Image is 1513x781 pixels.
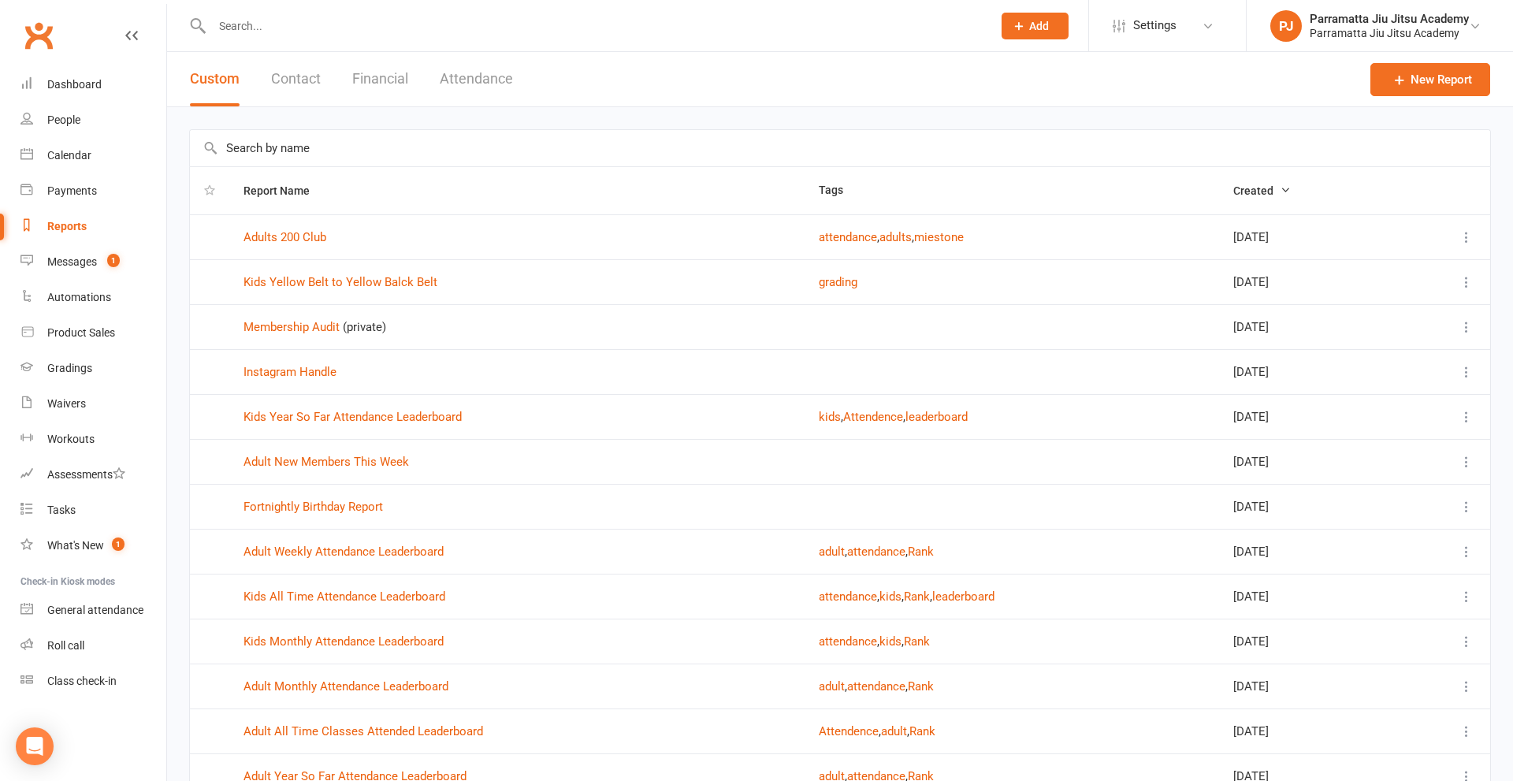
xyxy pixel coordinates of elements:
a: Instagram Handle [243,365,336,379]
td: [DATE] [1219,439,1394,484]
span: , [841,410,843,424]
td: [DATE] [1219,259,1394,304]
span: 1 [107,254,120,267]
div: People [47,113,80,126]
span: , [930,589,932,604]
a: Adult Weekly Attendance Leaderboard [243,545,444,559]
a: Reports [20,209,166,244]
button: Attendence [819,722,879,741]
button: Add [1002,13,1069,39]
td: [DATE] [1219,708,1394,753]
a: Calendar [20,138,166,173]
input: Search... [207,15,981,37]
span: , [903,410,905,424]
button: miestone [914,228,964,247]
button: Rank [904,587,930,606]
div: Open Intercom Messenger [16,727,54,765]
button: Rank [909,722,935,741]
a: Messages 1 [20,244,166,280]
td: [DATE] [1219,214,1394,259]
div: Calendar [47,149,91,162]
div: Payments [47,184,97,197]
a: Adult New Members This Week [243,455,409,469]
span: , [901,589,904,604]
a: Kids All Time Attendance Leaderboard [243,589,445,604]
div: Gradings [47,362,92,374]
a: What's New1 [20,528,166,563]
a: Payments [20,173,166,209]
td: [DATE] [1219,394,1394,439]
td: [DATE] [1219,304,1394,349]
span: 1 [112,537,125,551]
div: Messages [47,255,97,268]
span: Add [1029,20,1049,32]
span: (private) [343,320,386,334]
button: Rank [908,677,934,696]
a: Workouts [20,422,166,457]
a: Fortnightly Birthday Report [243,500,383,514]
a: Roll call [20,628,166,664]
button: Contact [271,52,321,106]
a: Membership Audit [243,320,340,334]
span: , [877,589,879,604]
span: , [879,724,881,738]
td: [DATE] [1219,664,1394,708]
td: [DATE] [1219,574,1394,619]
a: New Report [1370,63,1490,96]
button: attendance [819,632,877,651]
a: Kids Monthly Attendance Leaderboard [243,634,444,649]
div: Product Sales [47,326,115,339]
a: Automations [20,280,166,315]
span: , [845,545,847,559]
button: Report Name [243,181,327,200]
button: Financial [352,52,408,106]
span: , [912,230,914,244]
td: [DATE] [1219,484,1394,529]
div: Class check-in [47,675,117,687]
a: Adult All Time Classes Attended Leaderboard [243,724,483,738]
button: attendance [847,542,905,561]
span: , [877,634,879,649]
span: Report Name [243,184,327,197]
td: [DATE] [1219,619,1394,664]
div: Roll call [47,639,84,652]
button: grading [819,273,857,292]
span: , [905,545,908,559]
th: Tags [805,167,1220,214]
a: Kids Year So Far Attendance Leaderboard [243,410,462,424]
button: attendance [847,677,905,696]
span: , [845,679,847,694]
a: Dashboard [20,67,166,102]
input: Search by name [190,130,1490,166]
div: Automations [47,291,111,303]
td: [DATE] [1219,349,1394,394]
a: Class kiosk mode [20,664,166,699]
button: Attendence [843,407,903,426]
a: Assessments [20,457,166,493]
span: Settings [1133,8,1177,43]
a: General attendance kiosk mode [20,593,166,628]
div: Reports [47,220,87,232]
div: Assessments [47,468,125,481]
span: Created [1233,184,1291,197]
button: Rank [908,542,934,561]
span: , [905,679,908,694]
button: Attendance [440,52,513,106]
button: attendance [819,587,877,606]
button: adults [879,228,912,247]
div: General attendance [47,604,143,616]
button: Custom [190,52,240,106]
button: attendance [819,228,877,247]
a: People [20,102,166,138]
button: kids [879,632,901,651]
button: adult [819,677,845,696]
button: leaderboard [905,407,968,426]
a: Adults 200 Club [243,230,326,244]
a: Product Sales [20,315,166,351]
span: , [877,230,879,244]
div: Parramatta Jiu Jitsu Academy [1310,26,1469,40]
a: Waivers [20,386,166,422]
span: , [907,724,909,738]
div: Workouts [47,433,95,445]
td: [DATE] [1219,529,1394,574]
